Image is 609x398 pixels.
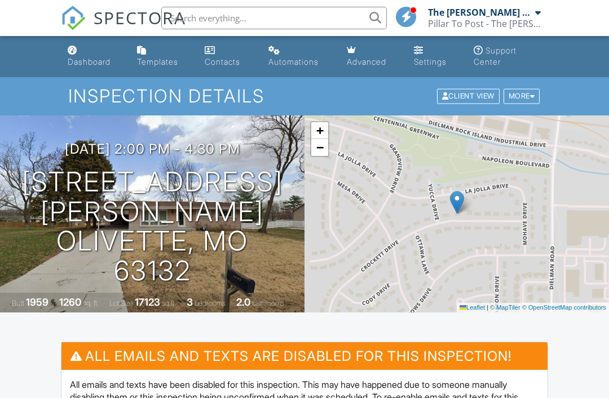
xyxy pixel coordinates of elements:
div: Templates [137,57,178,66]
a: SPECTORA [61,15,186,39]
span: sq.ft. [162,299,176,307]
div: Dashboard [68,57,111,66]
a: Settings [409,41,460,73]
span: bathrooms [252,299,284,307]
a: Leaflet [460,304,485,311]
div: 1959 [26,296,48,308]
span: + [316,123,324,137]
a: Zoom in [311,122,328,139]
div: Client View [437,89,500,104]
a: Support Center [469,41,546,73]
div: Advanced [347,57,386,66]
span: SPECTORA [94,6,186,29]
h3: All emails and texts are disabled for this inspection! [61,342,548,370]
h1: [STREET_ADDRESS][PERSON_NAME] Olivette, MO 63132 [18,167,286,286]
div: 2.0 [236,296,250,308]
a: © OpenStreetMap contributors [522,304,606,311]
a: Dashboard [63,41,123,73]
span: bedrooms [195,299,226,307]
a: Zoom out [311,139,328,156]
a: Contacts [200,41,255,73]
div: Pillar To Post - The Frederick Team [428,18,541,29]
img: The Best Home Inspection Software - Spectora [61,6,86,30]
div: More [504,89,540,104]
a: Advanced [342,41,400,73]
input: Search everything... [161,7,387,29]
img: Marker [450,191,464,214]
a: Automations (Basic) [264,41,333,73]
span: Lot Size [109,299,133,307]
div: 1260 [59,296,81,308]
div: Support Center [474,46,517,66]
div: The [PERSON_NAME] Team [428,7,532,18]
a: © MapTiler [490,304,520,311]
a: Client View [436,91,502,100]
h3: [DATE] 2:00 pm - 4:30 pm [65,141,240,156]
div: Settings [414,57,447,66]
div: 3 [187,296,193,308]
span: − [316,140,324,154]
div: Automations [268,57,319,66]
div: 17123 [135,296,160,308]
span: sq. ft. [83,299,99,307]
a: Templates [133,41,191,73]
div: Contacts [205,57,240,66]
h1: Inspection Details [68,86,541,106]
span: Built [12,299,24,307]
span: | [487,304,488,311]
